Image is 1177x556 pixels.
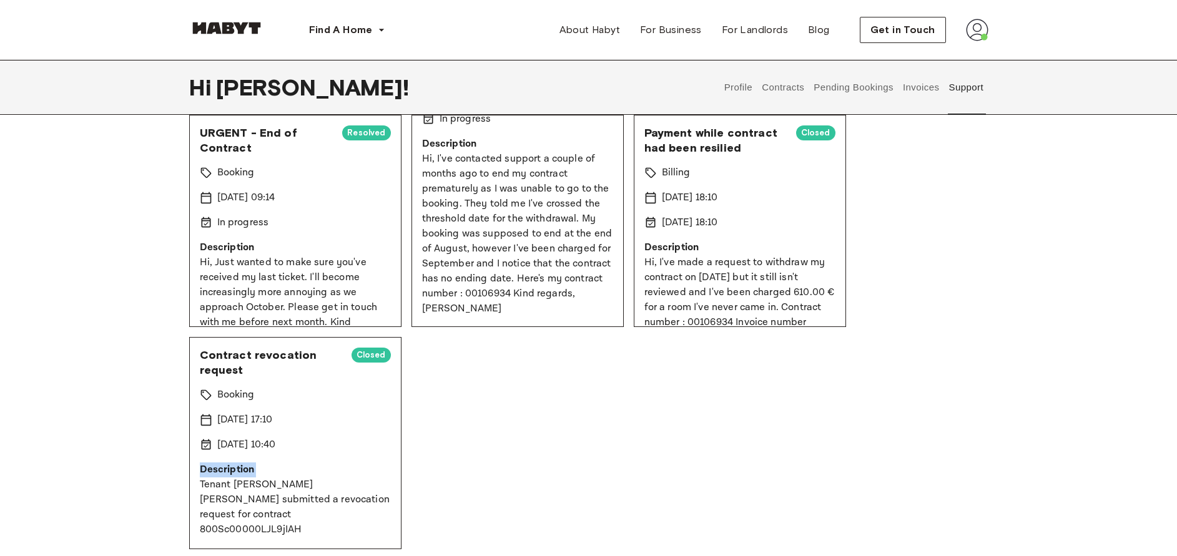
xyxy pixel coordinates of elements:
p: Description [422,137,613,152]
span: Resolved [342,127,390,139]
span: Closed [796,127,835,139]
span: For Business [640,22,702,37]
p: Tenant [PERSON_NAME] [PERSON_NAME] submitted a revocation request for contract 800Sc00000LJL9jIAH [200,477,391,537]
p: Description [200,240,391,255]
button: Find A Home [299,17,395,42]
a: About Habyt [549,17,630,42]
button: Contracts [761,60,806,115]
a: For Business [630,17,712,42]
p: Description [200,462,391,477]
p: Hi, Just wanted to make sure you've received my last ticket. I'll become increasingly more annoyi... [200,255,391,345]
p: Description [644,240,835,255]
p: [DATE] 17:10 [217,412,273,427]
p: Booking [217,165,255,180]
p: Booking [217,388,255,402]
p: Hi, I've contacted support a couple of months ago to end my contract prematurely as I was unable ... [422,152,613,316]
a: For Landlords [712,17,798,42]
span: For Landlords [722,22,788,37]
p: [DATE] 09:14 [217,190,275,205]
p: Billing [662,165,691,180]
button: Support [947,60,985,115]
span: Hi [189,74,216,100]
span: Closed [352,349,391,361]
button: Profile [722,60,754,115]
span: About Habyt [559,22,620,37]
p: In progress [440,112,491,127]
p: [DATE] 18:10 [662,190,718,205]
span: Find A Home [309,22,373,37]
span: Blog [808,22,830,37]
p: [DATE] 18:10 [662,215,718,230]
a: Blog [798,17,840,42]
span: [PERSON_NAME] ! [216,74,409,100]
p: Hi, I've made a request to withdraw my contract on [DATE] but it still isn't reviewed and I've be... [644,255,835,345]
button: Get in Touch [860,17,946,43]
span: URGENT - End of Contract [200,125,333,155]
span: Get in Touch [870,22,935,37]
img: avatar [966,19,988,41]
span: Payment while contract had been resilied [644,125,786,155]
p: [DATE] 10:40 [217,437,276,452]
div: user profile tabs [719,60,988,115]
button: Pending Bookings [812,60,895,115]
span: Contract revocation request [200,348,342,378]
button: Invoices [901,60,940,115]
p: In progress [217,215,269,230]
img: Habyt [189,22,264,34]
